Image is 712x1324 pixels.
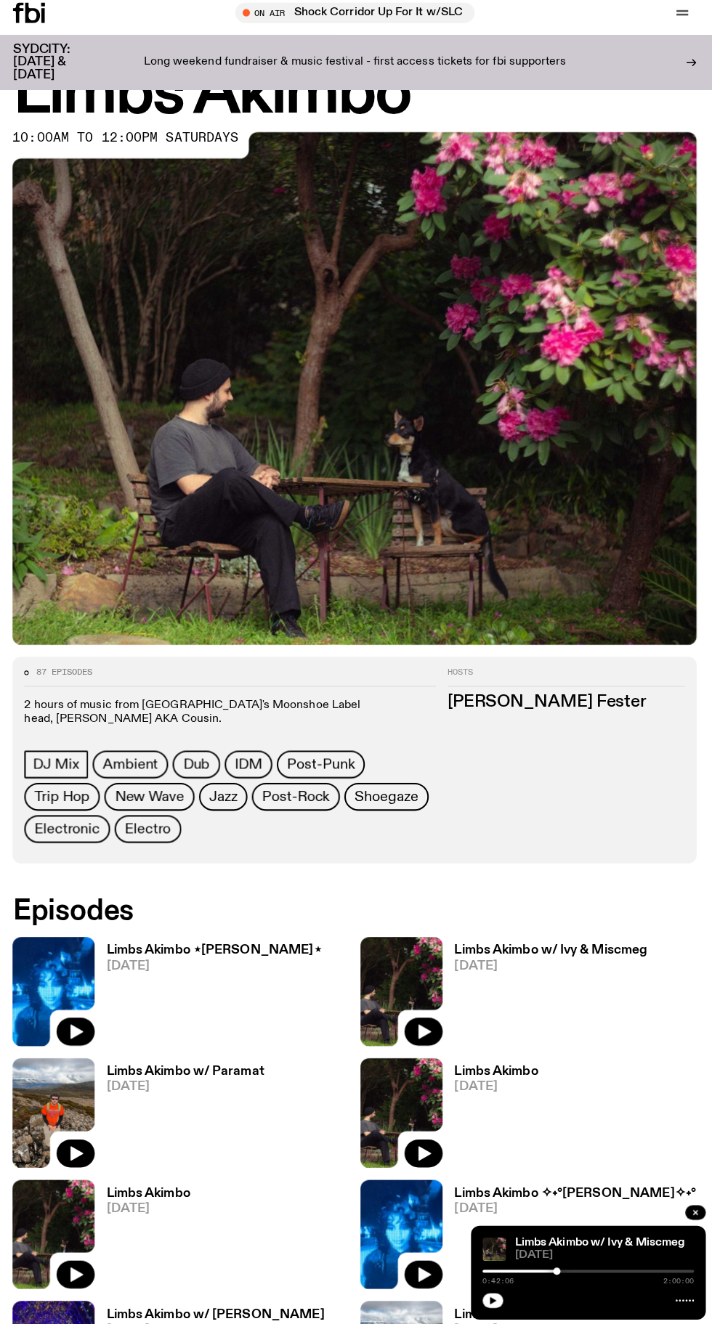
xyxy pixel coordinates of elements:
[482,1273,513,1280] span: 0:42:06
[238,758,264,773] span: IDM
[455,1063,538,1076] h3: Limbs Akimbo
[108,784,197,811] a: New Wave
[99,943,323,1044] a: Limbs Akimbo ⋆[PERSON_NAME]⋆[DATE]
[17,52,110,89] h3: SYDCITY: [DATE] & [DATE]
[202,784,250,811] a: Jazz
[110,1079,267,1091] span: [DATE]
[110,1184,193,1196] h3: Limbs Akimbo
[455,1199,694,1211] span: [DATE]
[289,758,356,773] span: Post-Punk
[107,758,162,773] span: Ambient
[17,1177,99,1285] img: Jackson sits at an outdoor table, legs crossed and gazing at a black and brown dog also sitting a...
[186,758,212,773] span: Dub
[99,1184,193,1285] a: Limbs Akimbo[DATE]
[264,789,331,805] span: Post-Rock
[238,12,474,32] button: On AirShock Corridor Up For It w/SLC
[514,1246,692,1257] span: [DATE]
[17,73,695,132] h1: Limbs Akimbo
[455,1304,611,1316] h3: Limbs Akimbo w/ Paramat
[41,670,97,678] span: 87 episodes
[118,789,187,805] span: New Wave
[443,1184,694,1285] a: Limbs Akimbo ✧˖°[PERSON_NAME]✧˖°[DATE]
[482,1234,506,1257] img: Jackson sits at an outdoor table, legs crossed and gazing at a black and brown dog also sitting a...
[455,943,646,956] h3: Limbs Akimbo w/ Ivy & Miscmeg
[279,752,366,779] a: Post-Punk
[448,696,684,712] h3: [PERSON_NAME] Fester
[99,1063,267,1164] a: Limbs Akimbo w/ Paramat[DATE]
[110,1304,326,1316] h3: Limbs Akimbo w/ [PERSON_NAME]
[176,752,222,779] a: Dub
[129,821,174,837] span: Electro
[118,816,185,843] a: Electro
[110,1063,267,1076] h3: Limbs Akimbo w/ Paramat
[254,784,341,811] a: Post-Rock
[17,139,241,151] span: 10:00am to 12:00pm saturdays
[110,943,323,956] h3: Limbs Akimbo ⋆[PERSON_NAME]⋆
[448,670,684,688] h2: Hosts
[227,752,275,779] a: IDM
[356,789,418,805] span: Shoegaze
[97,752,172,779] a: Ambient
[147,65,565,78] p: Long weekend fundraiser & music festival - first access tickets for fbi supporters
[443,943,646,1044] a: Limbs Akimbo w/ Ivy & Miscmeg[DATE]
[39,789,94,805] span: Trip Hop
[514,1233,682,1245] a: Limbs Akimbo w/ Ivy & Miscmeg
[455,1184,694,1196] h3: Limbs Akimbo ✧˖°[PERSON_NAME]✧˖°
[29,784,104,811] a: Trip Hop
[29,816,114,843] a: Electronic
[212,789,240,805] span: Jazz
[362,1056,443,1164] img: Jackson sits at an outdoor table, legs crossed and gazing at a black and brown dog also sitting a...
[29,752,92,779] a: DJ Mix
[17,139,695,647] img: Jackson sits at an outdoor table, legs crossed and gazing at a black and brown dog also sitting a...
[110,959,323,971] span: [DATE]
[29,700,437,728] p: 2 hours of music from [GEOGRAPHIC_DATA]'s Moonshoe Label head, [PERSON_NAME] AKA Cousin.
[39,821,104,837] span: Electronic
[38,758,84,773] span: DJ Mix
[455,1079,538,1091] span: [DATE]
[443,1063,538,1164] a: Limbs Akimbo[DATE]
[346,784,429,811] a: Shoegaze
[110,1199,193,1211] span: [DATE]
[455,959,646,971] span: [DATE]
[661,1273,692,1280] span: 2:00:00
[17,898,695,925] h2: Episodes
